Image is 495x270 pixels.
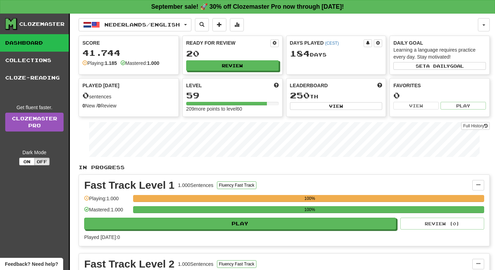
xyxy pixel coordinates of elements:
[84,195,130,207] div: Playing: 1.000
[5,104,64,111] div: Get fluent faster.
[82,90,89,100] span: 0
[290,39,364,46] div: Days Played
[105,60,117,66] strong: 1.185
[19,158,35,165] button: On
[135,195,484,202] div: 100%
[290,102,383,110] button: View
[186,39,270,46] div: Ready for Review
[121,60,159,67] div: Mastered:
[5,261,58,268] span: Open feedback widget
[274,82,279,89] span: Score more points to level up
[19,21,65,28] div: Clozemaster
[178,261,213,268] div: 1.000 Sentences
[212,18,226,31] button: Add sentence to collection
[377,82,382,89] span: This week in points, UTC
[393,102,439,110] button: View
[400,218,484,230] button: Review (0)
[217,181,256,189] button: Fluency Fast Track
[186,82,202,89] span: Level
[393,62,486,70] button: Seta dailygoal
[82,48,175,57] div: 41.744
[186,105,279,112] div: 209 more points to level 60
[186,49,279,58] div: 20
[82,82,119,89] span: Played [DATE]
[441,102,486,110] button: Play
[393,46,486,60] div: Learning a language requires practice every day. Stay motivated!
[135,206,484,213] div: 100%
[84,259,175,269] div: Fast Track Level 2
[186,91,279,100] div: 59
[5,149,64,156] div: Dark Mode
[104,22,180,28] span: Nederlands / English
[79,164,490,171] p: In Progress
[217,260,256,268] button: Fluency Fast Track
[98,103,101,108] strong: 0
[5,113,64,132] a: ClozemasterPro
[84,218,396,230] button: Play
[290,49,383,58] div: Day s
[82,91,175,100] div: sentences
[34,158,50,165] button: Off
[393,82,486,89] div: Favorites
[393,91,486,100] div: 0
[79,18,191,31] button: Nederlands/English
[84,206,130,218] div: Mastered: 1.000
[290,82,328,89] span: Leaderboard
[82,102,175,109] div: New / Review
[82,103,85,108] strong: 0
[290,91,383,100] div: th
[230,18,244,31] button: More stats
[325,41,339,46] a: (CEST)
[82,39,175,46] div: Score
[186,60,279,71] button: Review
[461,122,490,130] button: Full History
[178,182,213,189] div: 1.000 Sentences
[84,180,175,190] div: Fast Track Level 1
[290,48,310,58] span: 184
[84,234,120,240] span: Played [DATE]: 0
[426,63,450,68] span: a daily
[195,18,209,31] button: Search sentences
[290,90,310,100] span: 250
[147,60,159,66] strong: 1.000
[393,39,486,46] div: Daily Goal
[151,3,344,10] strong: September sale! 🚀 30% off Clozemaster Pro now through [DATE]!
[82,60,117,67] div: Playing:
